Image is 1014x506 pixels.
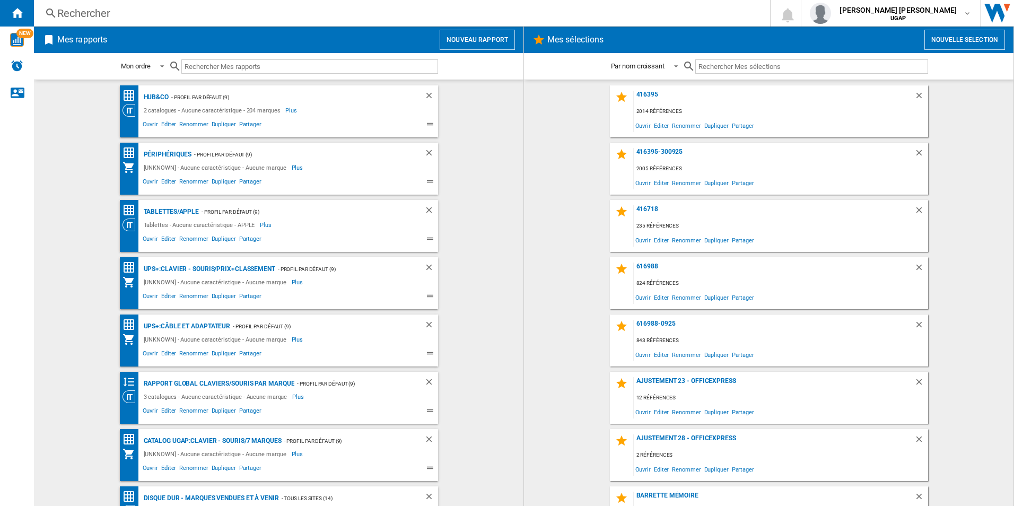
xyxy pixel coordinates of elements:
div: 2 références [634,449,928,462]
span: Renommer [178,348,209,361]
span: Plus [292,276,305,289]
div: Mon assortiment [123,161,141,174]
span: Plus [292,333,305,346]
span: Partager [238,348,263,361]
div: Mon assortiment [123,448,141,460]
div: [UNKNOWN] - Aucune caractéristique - Aucune marque [141,161,292,174]
span: Renommer [670,290,702,304]
span: Editer [160,463,178,476]
span: Editer [652,405,670,419]
div: 416395 [634,91,914,105]
div: Supprimer [914,148,928,162]
span: Editer [652,462,670,476]
div: Rechercher [57,6,742,21]
div: 824 références [634,277,928,290]
span: Renommer [178,406,209,418]
span: Editer [652,118,670,133]
span: Dupliquer [210,463,238,476]
span: Ouvrir [141,291,160,304]
span: Editer [160,234,178,247]
div: Supprimer [914,91,928,105]
div: Supprimer [914,263,928,277]
div: - Profil par défaut (9) [191,148,403,161]
span: Partager [730,290,756,304]
span: Ouvrir [141,234,160,247]
span: Dupliquer [210,406,238,418]
span: Editer [160,177,178,189]
div: Classement des prix [123,490,141,503]
span: Dupliquer [210,291,238,304]
div: UPS+:Clavier - souris/prix+classement [141,263,275,276]
button: Nouvelle selection [924,30,1005,50]
div: 2014 références [634,105,928,118]
div: 2 catalogues - Aucune caractéristique - 204 marques [141,104,286,117]
div: Supprimer [424,263,438,276]
span: Partager [730,118,756,133]
span: Ouvrir [141,348,160,361]
div: 843 références [634,334,928,347]
div: 416718 [634,205,914,220]
span: Ouvrir [634,176,652,190]
span: Renommer [670,176,702,190]
div: CATALOG UGAP:Clavier - souris/7 marques [141,434,282,448]
span: Dupliquer [210,234,238,247]
div: [UNKNOWN] - Aucune caractéristique - Aucune marque [141,276,292,289]
span: [PERSON_NAME] [PERSON_NAME] [840,5,957,15]
span: Dupliquer [703,405,730,419]
span: Editer [652,176,670,190]
div: UPS+:Câble et adaptateur [141,320,231,333]
span: Ouvrir [634,462,652,476]
div: Mon assortiment [123,276,141,289]
div: Vision Catégorie [123,390,141,403]
div: Supprimer [424,91,438,104]
span: Partager [238,234,263,247]
span: Renommer [178,463,209,476]
b: UGAP [890,15,906,22]
span: Partager [238,119,263,132]
div: - Profil par défaut (9) [230,320,403,333]
span: NEW [16,29,33,38]
span: Dupliquer [210,177,238,189]
span: Partager [238,177,263,189]
span: Dupliquer [703,462,730,476]
span: Renommer [670,233,702,247]
div: - Profil par défaut (9) [169,91,403,104]
span: Dupliquer [703,176,730,190]
div: 416395-300925 [634,148,914,162]
div: Supprimer [424,320,438,333]
span: Dupliquer [210,119,238,132]
span: Partager [730,176,756,190]
span: Partager [238,406,263,418]
span: Renommer [670,405,702,419]
div: - Tous les sites (14) [279,492,403,505]
div: Supprimer [424,377,438,390]
span: Renommer [670,118,702,133]
span: Partager [730,405,756,419]
span: Ouvrir [634,290,652,304]
input: Rechercher Mes sélections [695,59,928,74]
button: Nouveau rapport [440,30,515,50]
span: Editer [160,406,178,418]
span: Partager [238,291,263,304]
span: Editer [652,347,670,362]
div: Supprimer [424,148,438,161]
span: Renommer [178,177,209,189]
span: Ouvrir [141,119,160,132]
span: Renommer [178,291,209,304]
span: Partager [238,463,263,476]
span: Dupliquer [703,233,730,247]
img: profile.jpg [810,3,831,24]
div: [UNKNOWN] - Aucune caractéristique - Aucune marque [141,448,292,460]
span: Ouvrir [141,406,160,418]
div: Supprimer [424,205,438,219]
span: Partager [730,233,756,247]
div: Supprimer [914,320,928,334]
span: Renommer [178,234,209,247]
div: Supprimer [424,434,438,448]
div: 235 références [634,220,928,233]
div: 12 références [634,391,928,405]
div: Périphériques [141,148,192,161]
span: Editer [160,291,178,304]
span: Dupliquer [703,290,730,304]
span: Partager [730,462,756,476]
